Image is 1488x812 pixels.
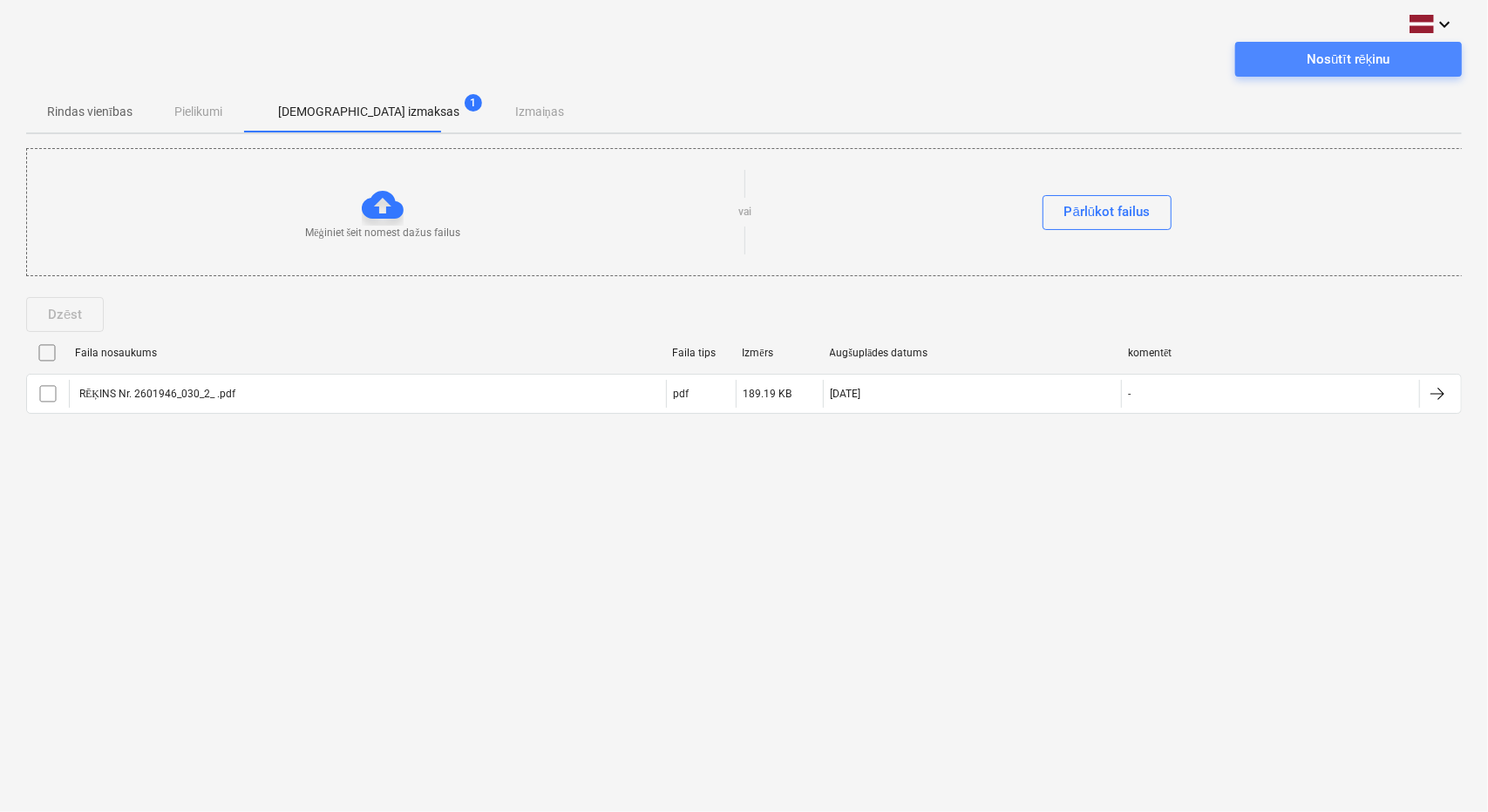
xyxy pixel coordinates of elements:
[305,226,459,240] p: Mēģiniet šeit nomest dažus failus
[673,347,729,359] div: Faila tips
[831,388,861,400] div: [DATE]
[830,347,1115,360] div: Augšuplādes datums
[1235,42,1462,77] button: Nosūtīt rēķinu
[1128,347,1413,360] div: komentēt
[465,94,482,112] span: 1
[1043,195,1172,230] button: Pārlūkot failus
[743,347,816,360] div: Izmērs
[1129,388,1131,400] div: -
[47,103,132,121] p: Rindas vienības
[1064,200,1151,223] div: Pārlūkot failus
[674,388,690,400] div: pdf
[738,205,751,220] p: vai
[278,103,459,121] p: [DEMOGRAPHIC_DATA] izmaksas
[77,388,235,401] div: RĒĶINS Nr. 2601946_030_2_ .pdf
[26,148,1464,276] div: Mēģiniet šeit nomest dažus failusvaiPārlūkot failus
[1307,48,1389,71] div: Nosūtīt rēķinu
[744,388,792,400] div: 189.19 KB
[75,347,659,359] div: Faila nosaukums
